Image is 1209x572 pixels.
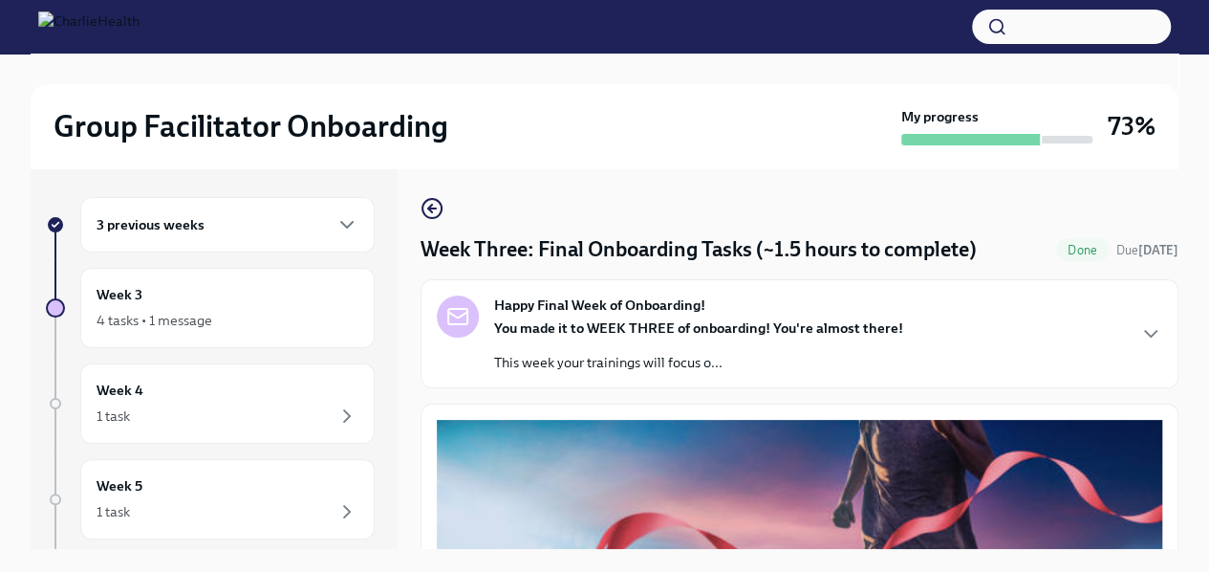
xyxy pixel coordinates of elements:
div: 3 previous weeks [80,197,375,253]
h6: Week 3 [97,284,142,305]
strong: My progress [901,107,979,126]
div: 4 tasks • 1 message [97,311,212,330]
img: CharlieHealth [38,11,140,42]
h6: Week 4 [97,380,143,401]
span: August 16th, 2025 09:00 [1116,241,1178,259]
span: Done [1056,243,1109,257]
a: Week 34 tasks • 1 message [46,268,375,348]
h6: Week 5 [97,475,142,496]
strong: Happy Final Week of Onboarding! [494,296,705,315]
div: 1 task [97,407,130,426]
strong: You made it to WEEK THREE of onboarding! You're almost there! [494,319,903,337]
h2: Group Facilitator Onboarding [54,107,448,145]
h6: 3 previous weeks [97,214,205,235]
strong: [DATE] [1138,243,1178,257]
span: Due [1116,243,1178,257]
h4: Week Three: Final Onboarding Tasks (~1.5 hours to complete) [421,235,977,264]
div: 1 task [97,502,130,521]
a: Week 51 task [46,459,375,539]
a: Week 41 task [46,363,375,444]
p: This week your trainings will focus o... [494,353,903,372]
h3: 73% [1108,109,1155,143]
